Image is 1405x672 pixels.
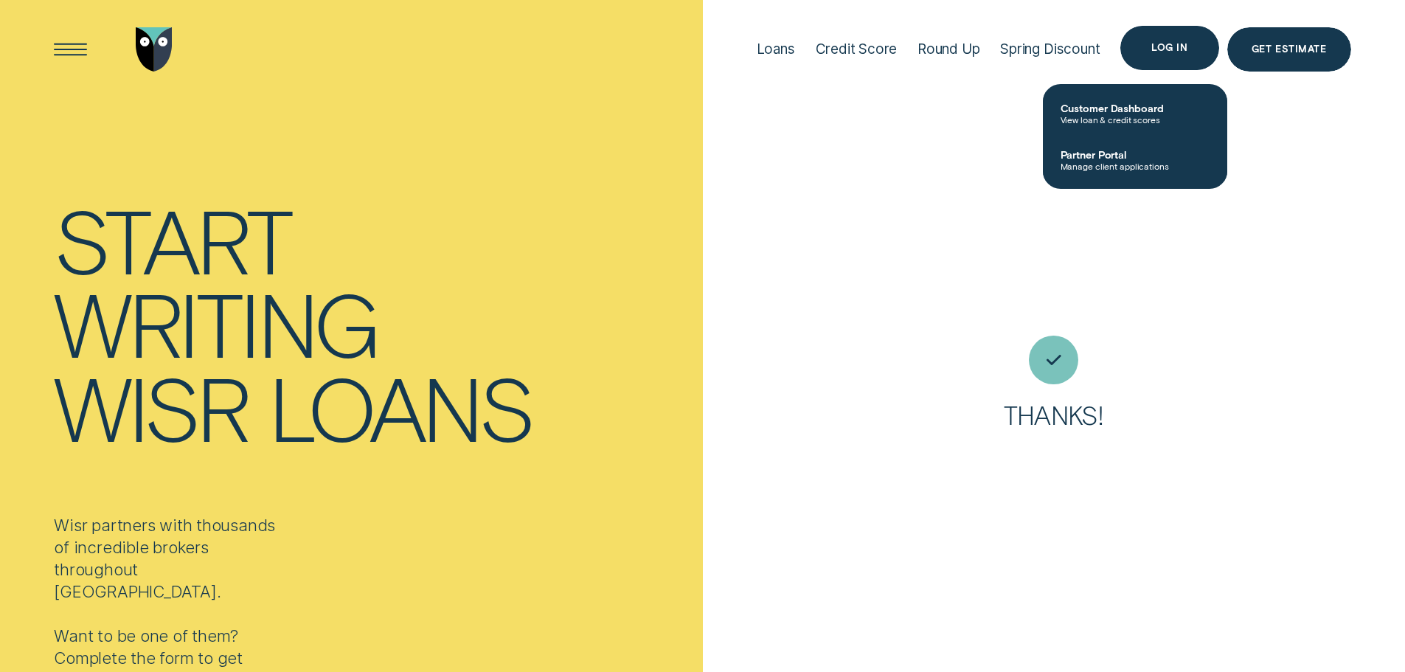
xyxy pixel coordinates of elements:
[1151,44,1187,52] div: Log in
[54,197,694,448] h1: Start writing Wisr loans
[917,41,980,58] div: Round Up
[1061,114,1210,125] span: View loan & credit scores
[1061,161,1210,171] span: Manage client applications
[816,41,898,58] div: Credit Score
[1004,403,1104,435] h3: Thanks!
[1043,90,1227,136] a: Customer DashboardView loan & credit scores
[1227,27,1351,72] a: Get Estimate
[54,280,378,364] div: writing
[1061,148,1210,161] span: Partner Portal
[54,197,291,281] div: Start
[1043,136,1227,183] a: Partner PortalManage client applications
[1061,102,1210,114] span: Customer Dashboard
[49,27,93,72] button: Open Menu
[757,41,795,58] div: Loans
[54,364,247,448] div: Wisr
[136,27,173,72] img: Wisr
[1000,41,1100,58] div: Spring Discount
[1120,26,1218,70] button: Log in
[268,364,532,448] div: loans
